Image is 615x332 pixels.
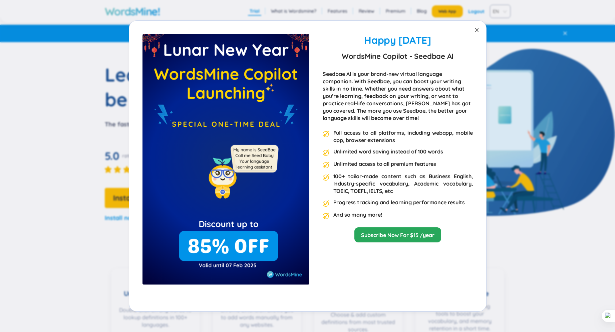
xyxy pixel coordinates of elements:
[333,199,465,207] div: Progress tracking and learning performance results
[333,148,443,156] div: Unlimited word saving instead of 100 words
[342,50,453,62] strong: WordsMine Copilot - Seedbae AI
[354,227,441,242] button: Subscribe Now For $15 /year
[364,34,431,46] span: Happy [DATE]
[333,129,473,144] div: Full access to all platforms, including webapp, mobile app, browser extensions
[361,231,434,239] a: Subscribe Now For $15 /year
[323,213,329,219] img: premium
[323,149,329,156] img: premium
[323,131,329,137] img: premium
[142,34,309,284] img: premium
[323,174,329,181] img: premium
[333,173,473,195] div: 100+ tailor-made content such as Business English, Industry-specific vocabulary, Academic vocabul...
[333,211,382,219] div: And so many more!
[468,21,486,39] button: Close
[323,200,329,207] img: premium
[474,27,480,33] span: close
[323,70,473,122] div: Seedbae AI is your brand-new virtual language companion. With Seedbae, you can boost your writing...
[323,162,329,169] img: premium
[333,160,436,169] div: Unlimited access to all premium features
